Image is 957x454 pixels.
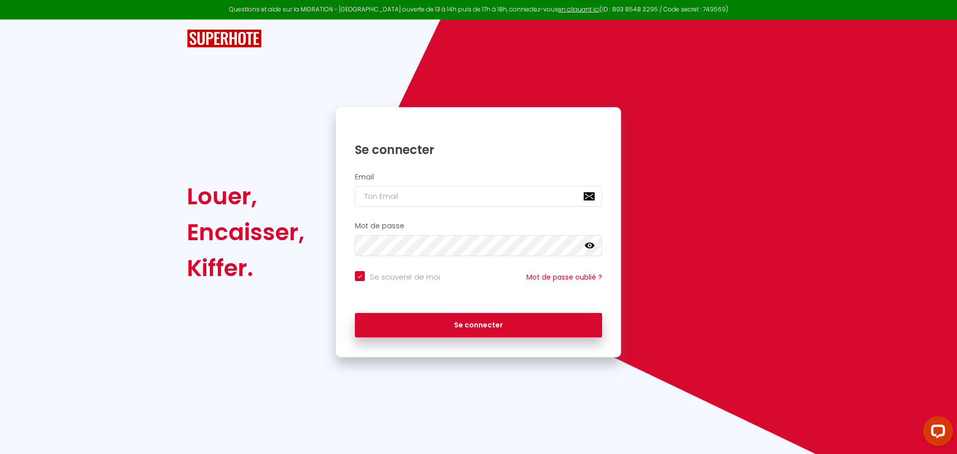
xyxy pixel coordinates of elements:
img: SuperHote logo [187,29,262,48]
div: Louer, [187,178,305,214]
div: Encaisser, [187,214,305,250]
h2: Email [355,173,602,181]
a: Mot de passe oublié ? [526,272,602,282]
input: Ton Email [355,186,602,207]
a: en cliquant ici [558,5,600,13]
div: Kiffer. [187,250,305,286]
button: Se connecter [355,313,602,338]
h1: Se connecter [355,142,602,157]
iframe: LiveChat chat widget [915,412,957,454]
h2: Mot de passe [355,222,602,230]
